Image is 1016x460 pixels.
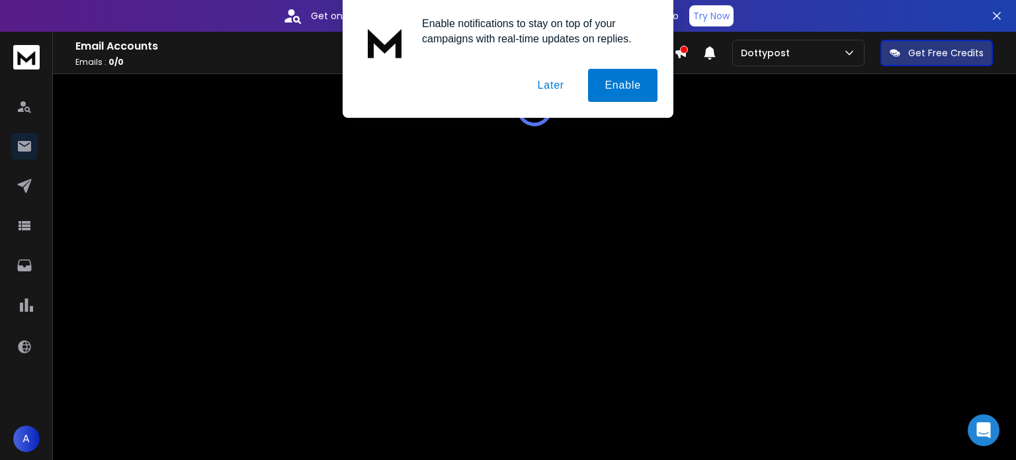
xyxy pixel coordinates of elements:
[968,414,999,446] div: Open Intercom Messenger
[588,69,657,102] button: Enable
[13,426,40,452] button: A
[521,69,580,102] button: Later
[411,16,657,46] div: Enable notifications to stay on top of your campaigns with real-time updates on replies.
[359,16,411,69] img: notification icon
